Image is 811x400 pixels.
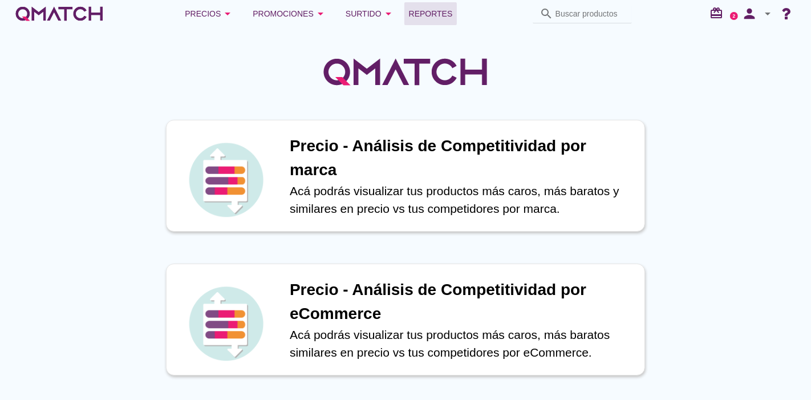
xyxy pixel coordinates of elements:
img: QMatchLogo [320,43,491,100]
div: Promociones [253,7,327,21]
p: Acá podrás visualizar tus productos más caros, más baratos y similares en precio vs tus competido... [290,182,633,218]
i: arrow_drop_down [761,7,774,21]
i: redeem [709,6,728,20]
i: arrow_drop_down [221,7,234,21]
i: arrow_drop_down [314,7,327,21]
a: iconPrecio - Análisis de Competitividad por marcaAcá podrás visualizar tus productos más caros, m... [150,120,661,232]
input: Buscar productos [555,5,625,23]
a: Reportes [404,2,457,25]
div: Surtido [346,7,395,21]
a: white-qmatch-logo [14,2,105,25]
span: Reportes [409,7,453,21]
h1: Precio - Análisis de Competitividad por marca [290,134,633,182]
button: Surtido [336,2,404,25]
i: person [738,6,761,22]
p: Acá podrás visualizar tus productos más caros, más baratos similares en precio vs tus competidore... [290,326,633,362]
img: icon [186,140,266,220]
button: Precios [176,2,244,25]
i: arrow_drop_down [382,7,395,21]
button: Promociones [244,2,336,25]
h1: Precio - Análisis de Competitividad por eCommerce [290,278,633,326]
i: search [540,7,553,21]
div: Precios [185,7,234,21]
img: icon [186,284,266,363]
text: 2 [733,13,736,18]
a: 2 [730,12,738,20]
a: iconPrecio - Análisis de Competitividad por eCommerceAcá podrás visualizar tus productos más caro... [150,264,661,375]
